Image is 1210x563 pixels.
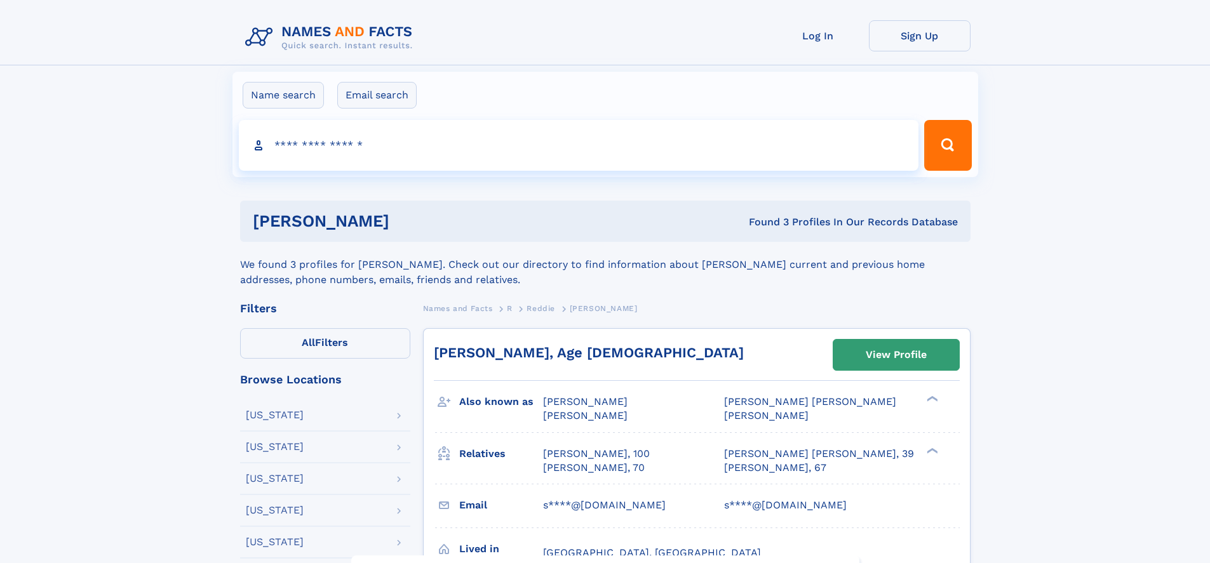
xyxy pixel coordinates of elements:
a: [PERSON_NAME] [PERSON_NAME], 39 [724,447,914,461]
div: ❯ [924,395,939,403]
a: Sign Up [869,20,971,51]
a: Names and Facts [423,300,493,316]
a: [PERSON_NAME], Age [DEMOGRAPHIC_DATA] [434,345,744,361]
span: [PERSON_NAME] [570,304,638,313]
div: [US_STATE] [246,505,304,515]
div: [US_STATE] [246,537,304,547]
h3: Email [459,494,543,516]
img: Logo Names and Facts [240,20,423,55]
span: R [507,304,513,313]
button: Search Button [924,120,971,171]
span: [PERSON_NAME] [PERSON_NAME] [724,395,896,407]
div: ❯ [924,446,939,454]
label: Name search [243,82,324,109]
h3: Also known as [459,391,543,413]
label: Filters [240,328,410,359]
h1: [PERSON_NAME] [253,213,569,229]
span: [PERSON_NAME] [543,409,628,421]
input: search input [239,120,919,171]
div: We found 3 profiles for [PERSON_NAME]. Check out our directory to find information about [PERSON_... [240,242,971,288]
a: R [507,300,513,316]
span: Reddie [527,304,555,313]
h3: Relatives [459,443,543,465]
div: View Profile [866,340,927,369]
a: [PERSON_NAME], 100 [543,447,650,461]
a: [PERSON_NAME], 70 [543,461,645,475]
div: Found 3 Profiles In Our Records Database [569,215,958,229]
a: Reddie [527,300,555,316]
div: Filters [240,303,410,314]
span: [PERSON_NAME] [724,409,809,421]
span: [GEOGRAPHIC_DATA], [GEOGRAPHIC_DATA] [543,546,761,559]
div: Browse Locations [240,374,410,385]
a: Log In [767,20,869,51]
h3: Lived in [459,538,543,560]
a: View Profile [833,340,959,370]
div: [US_STATE] [246,474,304,484]
span: All [302,336,315,348]
div: [US_STATE] [246,442,304,452]
span: [PERSON_NAME] [543,395,628,407]
a: [PERSON_NAME], 67 [724,461,826,475]
div: [US_STATE] [246,410,304,420]
label: Email search [337,82,417,109]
